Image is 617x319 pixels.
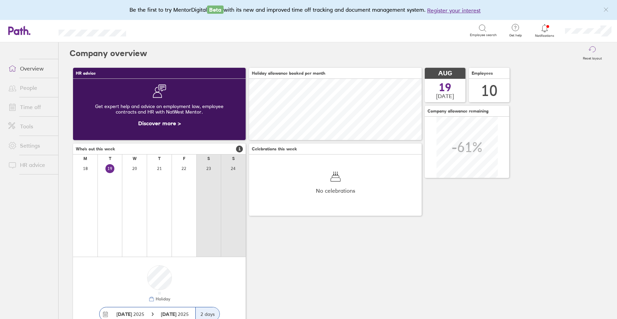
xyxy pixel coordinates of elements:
[252,71,325,76] span: Holiday allowance booked per month
[133,156,137,161] div: W
[154,297,170,301] div: Holiday
[534,23,556,38] a: Notifications
[481,82,497,99] div: 10
[438,70,452,77] span: AUG
[183,156,185,161] div: F
[470,33,497,37] span: Employee search
[3,139,58,152] a: Settings
[79,98,240,120] div: Get expert help and advice on employment law, employee contracts and HR with NatWest Mentor.
[76,71,96,76] span: HR advice
[207,6,224,14] span: Beta
[472,71,493,76] span: Employees
[138,120,181,127] a: Discover more >
[427,6,481,14] button: Register your interest
[109,156,111,161] div: T
[83,156,87,161] div: M
[252,147,297,151] span: Celebrations this week
[3,81,58,95] a: People
[428,109,489,114] span: Company allowance remaining
[70,42,147,64] h2: Company overview
[130,6,487,14] div: Be the first to try MentorDigital with its new and improved time off tracking and document manage...
[158,156,161,161] div: T
[145,27,162,33] div: Search
[436,93,454,99] span: [DATE]
[116,311,132,317] strong: [DATE]
[3,62,58,75] a: Overview
[3,158,58,172] a: HR advice
[439,82,451,93] span: 19
[579,42,606,64] button: Reset layout
[3,119,58,133] a: Tools
[236,146,243,152] span: 1
[534,34,556,38] span: Notifications
[116,311,144,317] span: 2025
[161,311,178,317] strong: [DATE]
[161,311,189,317] span: 2025
[3,100,58,114] a: Time off
[504,33,527,38] span: Get help
[579,54,606,61] label: Reset layout
[207,156,210,161] div: S
[232,156,235,161] div: S
[316,188,355,194] span: No celebrations
[76,147,115,151] span: Who's out this week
